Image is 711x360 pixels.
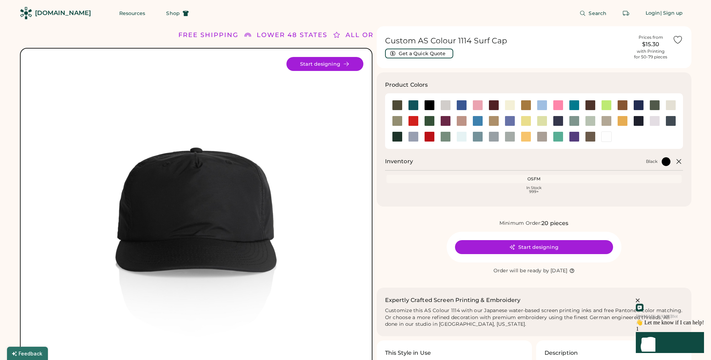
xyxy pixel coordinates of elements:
[594,273,709,359] iframe: Front Chat
[385,36,629,46] h1: Custom AS Colour 1114 Surf Cap
[619,6,633,20] button: Retrieve an order
[633,40,668,49] div: $15.30
[550,267,568,274] div: [DATE]
[178,30,239,40] div: FREE SHIPPING
[111,6,154,20] button: Resources
[286,57,363,71] button: Start designing
[388,186,680,194] div: In Stock 999+
[545,349,578,357] h3: Description
[385,157,413,166] h2: Inventory
[385,349,431,357] h3: This Style in Use
[35,9,91,17] div: [DOMAIN_NAME]
[158,6,197,20] button: Shop
[346,30,394,40] div: ALL ORDERS
[493,267,549,274] div: Order will be ready by
[385,49,453,58] button: Get a Quick Quote
[634,49,667,60] div: with Printing for 50-79 pieces
[646,159,657,164] div: Black
[385,307,683,328] div: Customize this AS Colour 1114 with our Japanese water-based screen printing inks and free Pantone...
[639,35,663,40] div: Prices from
[646,10,660,17] div: Login
[571,6,615,20] button: Search
[166,11,179,16] span: Shop
[499,220,542,227] div: Minimum Order:
[660,10,683,17] div: | Sign up
[541,219,568,228] div: 20 pieces
[385,81,428,89] h3: Product Colors
[455,240,613,254] button: Start designing
[20,7,32,19] img: Rendered Logo - Screens
[388,176,680,182] div: OSFM
[257,30,327,40] div: LOWER 48 STATES
[589,11,606,16] span: Search
[385,296,521,304] h2: Expertly Crafted Screen Printing & Embroidery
